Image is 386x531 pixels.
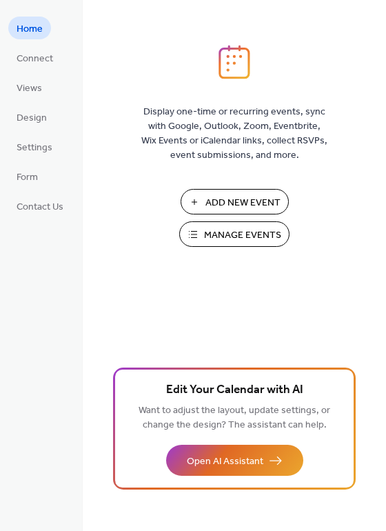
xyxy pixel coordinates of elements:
span: Settings [17,141,52,155]
a: Views [8,76,50,99]
img: logo_icon.svg [219,45,250,79]
a: Design [8,106,55,128]
span: Contact Us [17,200,63,214]
span: Manage Events [204,228,281,243]
span: Home [17,22,43,37]
span: Design [17,111,47,126]
button: Open AI Assistant [166,445,303,476]
span: Open AI Assistant [187,454,263,469]
span: Form [17,170,38,185]
span: Views [17,81,42,96]
span: Edit Your Calendar with AI [166,381,303,400]
a: Settings [8,135,61,158]
span: Connect [17,52,53,66]
button: Add New Event [181,189,289,214]
span: Want to adjust the layout, update settings, or change the design? The assistant can help. [139,401,330,434]
a: Form [8,165,46,188]
button: Manage Events [179,221,289,247]
span: Add New Event [205,196,281,210]
a: Connect [8,46,61,69]
span: Display one-time or recurring events, sync with Google, Outlook, Zoom, Eventbrite, Wix Events or ... [141,105,327,163]
a: Contact Us [8,194,72,217]
a: Home [8,17,51,39]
